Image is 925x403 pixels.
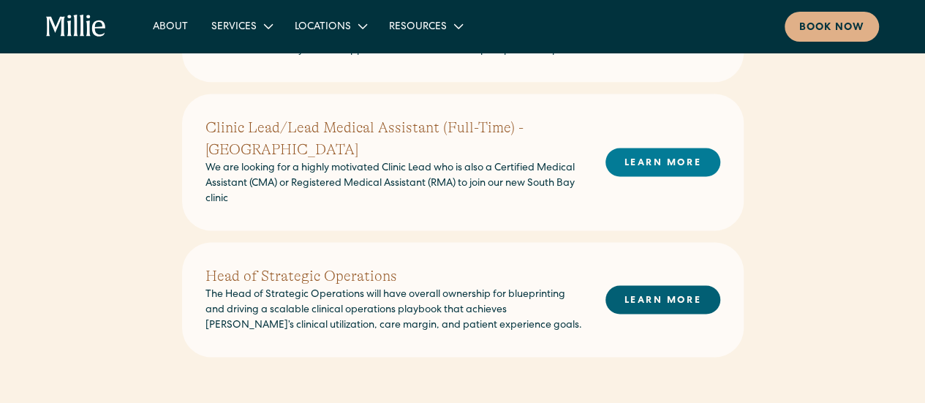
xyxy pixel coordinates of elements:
h2: Head of Strategic Operations [205,265,582,287]
div: Services [211,20,257,35]
a: LEARN MORE [605,148,720,176]
div: Locations [295,20,351,35]
div: Locations [283,14,377,38]
p: We are looking for a highly motivated Clinic Lead who is also a Certified Medical Assistant (CMA)... [205,161,582,207]
p: The Head of Strategic Operations will have overall ownership for blueprinting and driving a scala... [205,287,582,334]
a: About [141,14,200,38]
h2: Clinic Lead/Lead Medical Assistant (Full-Time) - [GEOGRAPHIC_DATA] [205,117,582,161]
a: Book now [785,12,879,42]
div: Resources [389,20,447,35]
div: Services [200,14,283,38]
a: LEARN MORE [605,285,720,314]
div: Resources [377,14,473,38]
div: Book now [799,20,864,36]
a: home [46,15,106,38]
